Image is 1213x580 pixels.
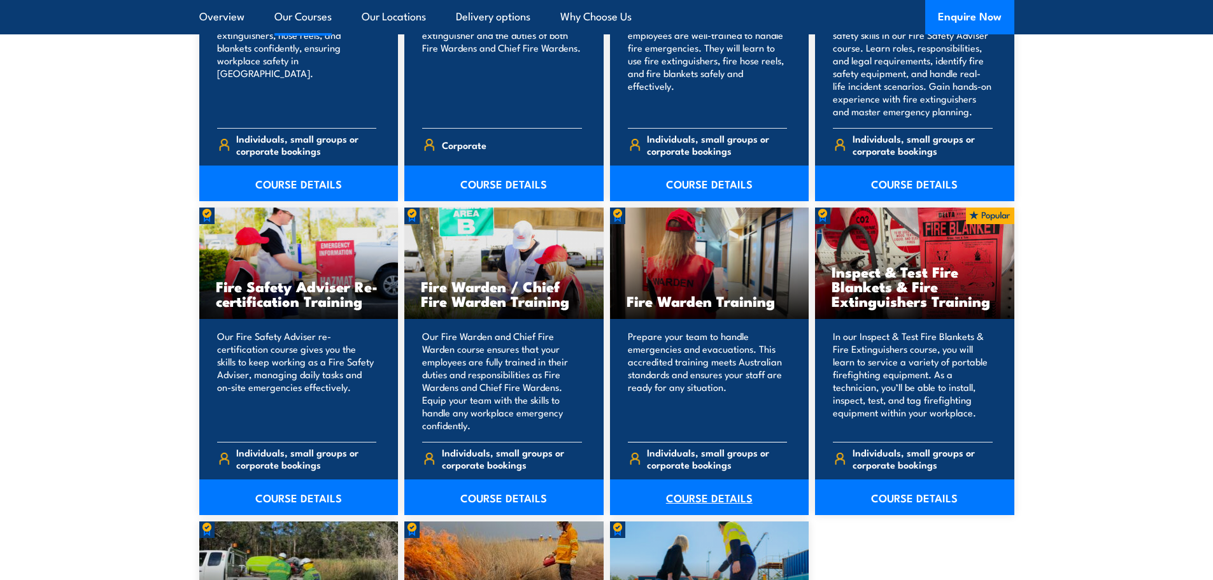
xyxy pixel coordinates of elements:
p: Our Fire Combo Awareness Day includes training on how to use a fire extinguisher and the duties o... [422,3,582,118]
p: Our Fire Extinguisher and Fire Warden course will ensure your employees are well-trained to handl... [628,3,788,118]
p: In our Inspect & Test Fire Blankets & Fire Extinguishers course, you will learn to service a vari... [833,330,993,432]
h3: Fire Safety Adviser Re-certification Training [216,279,382,308]
h3: Fire Warden / Chief Fire Warden Training [421,279,587,308]
a: COURSE DETAILS [199,166,399,201]
h3: Inspect & Test Fire Blankets & Fire Extinguishers Training [832,264,998,308]
p: Our Fire Safety Adviser re-certification course gives you the skills to keep working as a Fire Sa... [217,330,377,432]
span: Individuals, small groups or corporate bookings [236,132,376,157]
a: COURSE DETAILS [610,479,809,515]
span: Individuals, small groups or corporate bookings [442,446,582,470]
a: COURSE DETAILS [404,479,604,515]
h3: Fire Warden Training [627,294,793,308]
a: COURSE DETAILS [815,479,1014,515]
p: Train your team in essential fire safety. Learn to use fire extinguishers, hose reels, and blanke... [217,3,377,118]
a: COURSE DETAILS [199,479,399,515]
a: COURSE DETAILS [610,166,809,201]
span: Corporate [442,135,486,155]
p: Our Fire Warden and Chief Fire Warden course ensures that your employees are fully trained in the... [422,330,582,432]
a: COURSE DETAILS [404,166,604,201]
span: Individuals, small groups or corporate bookings [647,446,787,470]
a: COURSE DETAILS [815,166,1014,201]
span: Individuals, small groups or corporate bookings [236,446,376,470]
span: Individuals, small groups or corporate bookings [853,446,993,470]
span: Individuals, small groups or corporate bookings [647,132,787,157]
p: Prepare your team to handle emergencies and evacuations. This accredited training meets Australia... [628,330,788,432]
span: Individuals, small groups or corporate bookings [853,132,993,157]
p: Equip your team in [GEOGRAPHIC_DATA] with key fire safety skills in our Fire Safety Adviser cours... [833,3,993,118]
